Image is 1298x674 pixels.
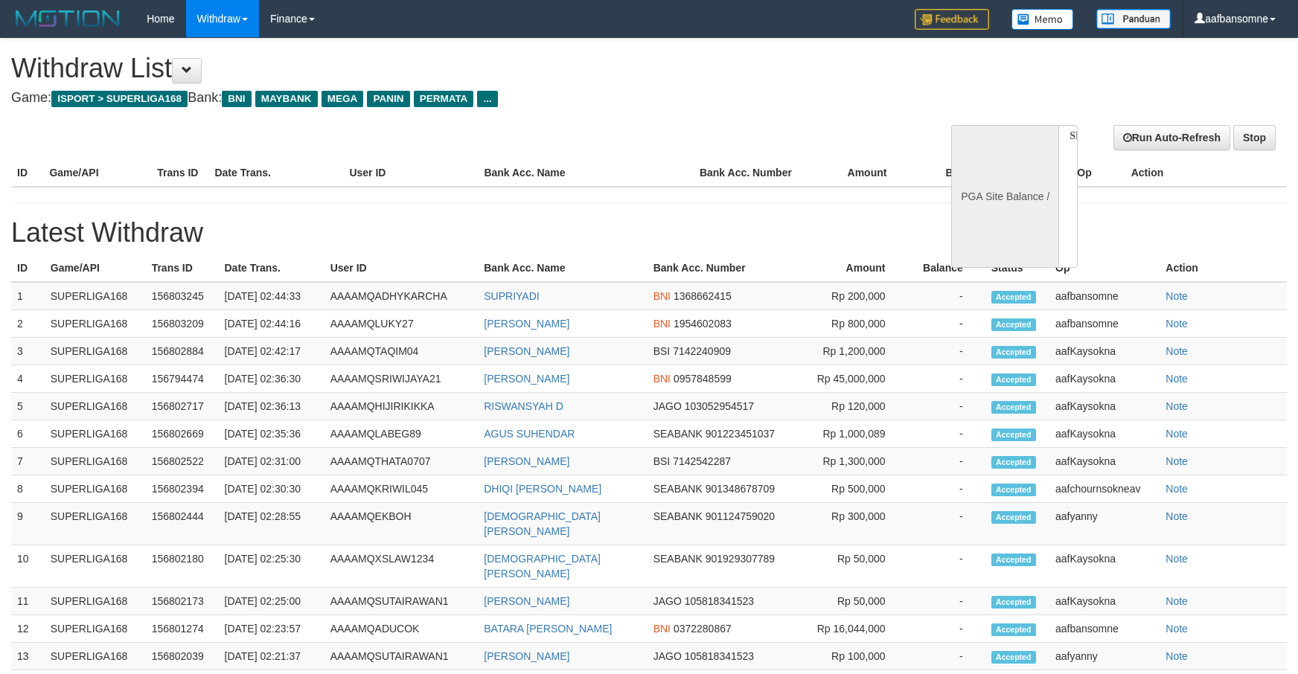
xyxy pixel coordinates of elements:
[706,553,775,565] span: 901929307789
[810,545,908,588] td: Rp 50,000
[146,475,219,503] td: 156802394
[146,393,219,420] td: 156802717
[11,545,45,588] td: 10
[484,428,575,440] a: AGUS SUHENDAR
[653,345,671,357] span: BSI
[484,373,569,385] a: [PERSON_NAME]
[11,475,45,503] td: 8
[1166,318,1188,330] a: Note
[810,503,908,545] td: Rp 300,000
[810,254,908,282] th: Amount
[146,282,219,310] td: 156803245
[991,596,1036,609] span: Accepted
[414,91,474,107] span: PERMATA
[706,510,775,522] span: 901124759020
[45,643,146,670] td: SUPERLIGA168
[674,318,732,330] span: 1954602083
[146,254,219,282] th: Trans ID
[219,310,324,338] td: [DATE] 02:44:16
[11,254,45,282] th: ID
[45,338,146,365] td: SUPERLIGA168
[1049,545,1160,588] td: aafKaysokna
[685,595,754,607] span: 105818341523
[810,615,908,643] td: Rp 16,044,000
[653,595,682,607] span: JAGO
[991,484,1036,496] span: Accepted
[648,254,810,282] th: Bank Acc. Number
[146,338,219,365] td: 156802884
[219,475,324,503] td: [DATE] 02:30:30
[146,588,219,615] td: 156802173
[810,310,908,338] td: Rp 800,000
[11,338,45,365] td: 3
[908,643,985,670] td: -
[219,545,324,588] td: [DATE] 02:25:30
[674,373,732,385] span: 0957848599
[219,393,324,420] td: [DATE] 02:36:13
[1049,615,1160,643] td: aafbansomne
[219,420,324,448] td: [DATE] 02:35:36
[653,483,703,495] span: SEABANK
[1233,125,1276,150] a: Stop
[222,91,251,107] span: BNI
[11,643,45,670] td: 13
[324,420,479,448] td: AAAAMQLABEG89
[991,346,1036,359] span: Accepted
[1166,373,1188,385] a: Note
[484,400,563,412] a: RISWANSYAH D
[11,365,45,393] td: 4
[653,400,682,412] span: JAGO
[43,159,151,187] th: Game/API
[478,254,647,282] th: Bank Acc. Name
[1049,393,1160,420] td: aafKaysokna
[324,615,479,643] td: AAAAMQADUCOK
[810,338,908,365] td: Rp 1,200,000
[810,448,908,475] td: Rp 1,300,000
[674,623,732,635] span: 0372280867
[11,282,45,310] td: 1
[11,588,45,615] td: 11
[219,588,324,615] td: [DATE] 02:25:00
[1049,254,1160,282] th: Op
[1166,553,1188,565] a: Note
[219,282,324,310] td: [DATE] 02:44:33
[915,9,989,30] img: Feedback.jpg
[11,615,45,643] td: 12
[653,623,671,635] span: BNI
[208,159,343,187] th: Date Trans.
[219,503,324,545] td: [DATE] 02:28:55
[146,643,219,670] td: 156802039
[11,218,1287,248] h1: Latest Withdraw
[484,483,601,495] a: DHIQI [PERSON_NAME]
[685,400,754,412] span: 103052954517
[367,91,409,107] span: PANIN
[324,643,479,670] td: AAAAMQSUTAIRAWAN1
[1166,345,1188,357] a: Note
[951,125,1058,268] div: PGA Site Balance /
[1049,310,1160,338] td: aafbansomne
[477,91,497,107] span: ...
[478,159,694,187] th: Bank Acc. Name
[146,448,219,475] td: 156802522
[653,373,671,385] span: BNI
[810,643,908,670] td: Rp 100,000
[1125,159,1287,187] th: Action
[991,373,1036,386] span: Accepted
[653,650,682,662] span: JAGO
[324,254,479,282] th: User ID
[1096,9,1171,29] img: panduan.png
[991,651,1036,664] span: Accepted
[1166,595,1188,607] a: Note
[909,159,1008,187] th: Balance
[45,254,146,282] th: Game/API
[219,448,324,475] td: [DATE] 02:31:00
[45,310,146,338] td: SUPERLIGA168
[219,615,324,643] td: [DATE] 02:23:57
[484,455,569,467] a: [PERSON_NAME]
[908,420,985,448] td: -
[11,448,45,475] td: 7
[1049,365,1160,393] td: aafKaysokna
[1049,643,1160,670] td: aafyanny
[810,475,908,503] td: Rp 500,000
[484,510,601,537] a: [DEMOGRAPHIC_DATA][PERSON_NAME]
